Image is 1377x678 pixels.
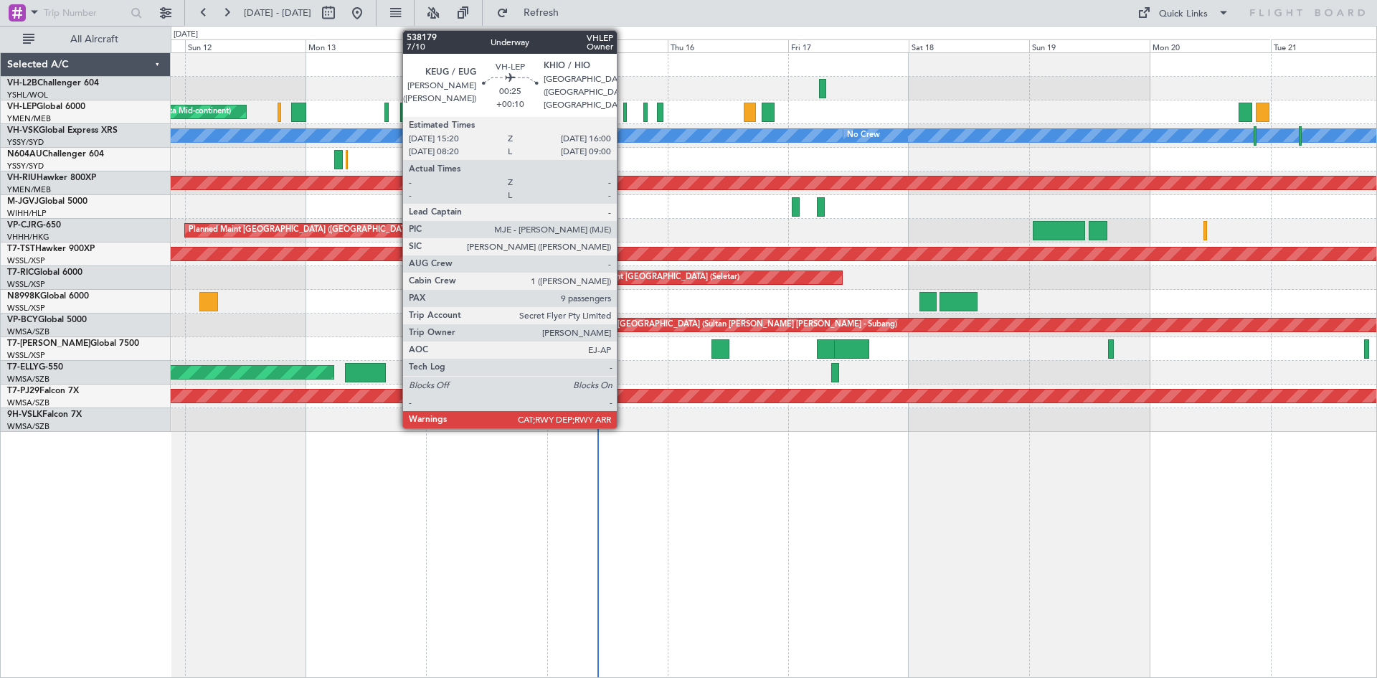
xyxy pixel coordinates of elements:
a: 9H-VSLKFalcon 7X [7,410,82,419]
span: M-JGVJ [7,197,39,206]
span: VP-CJR [7,221,37,230]
div: Mon 13 [306,39,426,52]
a: WSSL/XSP [7,303,45,314]
a: YMEN/MEB [7,113,51,124]
div: Quick Links [1159,7,1208,22]
input: Trip Number [44,2,126,24]
span: VP-BCY [7,316,38,324]
a: VP-CJRG-650 [7,221,61,230]
a: WMSA/SZB [7,374,49,385]
a: VHHH/HKG [7,232,49,243]
div: Fri 17 [788,39,909,52]
button: Quick Links [1130,1,1236,24]
a: T7-TSTHawker 900XP [7,245,95,253]
a: WSSL/XSP [7,255,45,266]
span: N8998K [7,292,40,301]
span: [DATE] - [DATE] [244,6,311,19]
div: [DATE] [174,29,198,41]
div: Tue 14 [426,39,546,52]
div: Sun 12 [185,39,306,52]
a: T7-PJ29Falcon 7X [7,387,79,395]
a: YSHL/WOL [7,90,48,100]
div: Sat 18 [909,39,1029,52]
a: VH-LEPGlobal 6000 [7,103,85,111]
span: T7-ELLY [7,363,39,372]
span: N604AU [7,150,42,159]
a: T7-RICGlobal 6000 [7,268,82,277]
span: T7-[PERSON_NAME] [7,339,90,348]
a: WMSA/SZB [7,326,49,337]
a: VH-VSKGlobal Express XRS [7,126,118,135]
a: N8998KGlobal 6000 [7,292,89,301]
a: WMSA/SZB [7,421,49,432]
span: T7-PJ29 [7,387,39,395]
div: Wed 15 [547,39,668,52]
a: VP-BCYGlobal 5000 [7,316,87,324]
a: WSSL/XSP [7,279,45,290]
button: Refresh [490,1,576,24]
span: VH-LEP [7,103,37,111]
span: 9H-VSLK [7,410,42,419]
a: WMSA/SZB [7,397,49,408]
a: VH-RIUHawker 800XP [7,174,96,182]
div: No Crew [847,125,880,146]
a: T7-[PERSON_NAME]Global 7500 [7,339,139,348]
button: All Aircraft [16,28,156,51]
a: T7-ELLYG-550 [7,363,63,372]
a: WSSL/XSP [7,350,45,361]
span: VH-L2B [7,79,37,88]
span: VH-VSK [7,126,39,135]
a: YMEN/MEB [7,184,51,195]
span: All Aircraft [37,34,151,44]
a: M-JGVJGlobal 5000 [7,197,87,206]
div: Thu 16 [668,39,788,52]
div: Planned Maint [GEOGRAPHIC_DATA] (Sultan [PERSON_NAME] [PERSON_NAME] - Subang) [563,314,897,336]
div: Planned Maint [GEOGRAPHIC_DATA] ([GEOGRAPHIC_DATA] Intl) [189,220,428,241]
div: Planned Maint [GEOGRAPHIC_DATA] (Seletar) [571,267,739,288]
span: T7-TST [7,245,35,253]
div: Sun 19 [1029,39,1150,52]
a: YSSY/SYD [7,137,44,148]
div: Mon 20 [1150,39,1270,52]
span: Refresh [511,8,572,18]
a: YSSY/SYD [7,161,44,171]
a: VH-L2BChallenger 604 [7,79,99,88]
a: WIHH/HLP [7,208,47,219]
span: T7-RIC [7,268,34,277]
a: N604AUChallenger 604 [7,150,104,159]
span: VH-RIU [7,174,37,182]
